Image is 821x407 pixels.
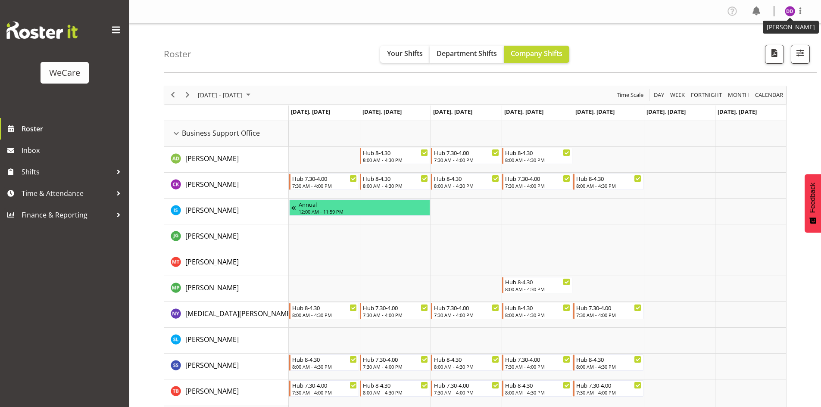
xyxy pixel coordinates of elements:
button: Timeline Day [652,90,666,100]
div: Tyla Boyd"s event - Hub 7.30-4.00 Begin From Wednesday, September 3, 2025 at 7:30:00 AM GMT+12:00... [431,380,501,397]
div: Nikita Yates"s event - Hub 8-4.30 Begin From Monday, September 1, 2025 at 8:00:00 AM GMT+12:00 En... [289,303,359,319]
div: Hub 8-4.30 [505,303,570,312]
div: Nikita Yates"s event - Hub 7.30-4.00 Begin From Wednesday, September 3, 2025 at 7:30:00 AM GMT+12... [431,303,501,319]
span: [PERSON_NAME] [185,205,239,215]
a: [PERSON_NAME] [185,334,239,345]
div: Isabel Simcox"s event - Annual Begin From Friday, August 22, 2025 at 12:00:00 AM GMT+12:00 Ends A... [289,199,431,216]
div: Hub 7.30-4.00 [363,355,428,364]
td: Business Support Office resource [164,121,289,147]
a: [PERSON_NAME] [185,179,239,190]
a: [PERSON_NAME] [185,153,239,164]
div: 8:00 AM - 4:30 PM [576,363,641,370]
img: demi-dumitrean10946.jpg [785,6,795,16]
div: Hub 7.30-4.00 [292,174,357,183]
button: Company Shifts [504,46,569,63]
div: Aleea Devenport"s event - Hub 7.30-4.00 Begin From Wednesday, September 3, 2025 at 7:30:00 AM GMT... [431,148,501,164]
span: Business Support Office [182,128,260,138]
div: Chloe Kim"s event - Hub 7.30-4.00 Begin From Monday, September 1, 2025 at 7:30:00 AM GMT+12:00 En... [289,174,359,190]
td: Nikita Yates resource [164,302,289,328]
div: 8:00 AM - 4:30 PM [363,182,428,189]
span: [DATE], [DATE] [718,108,757,115]
span: Week [669,90,686,100]
span: Shifts [22,165,112,178]
td: Savita Savita resource [164,354,289,379]
td: Michelle Thomas resource [164,250,289,276]
span: [DATE], [DATE] [646,108,686,115]
div: Millie Pumphrey"s event - Hub 8-4.30 Begin From Thursday, September 4, 2025 at 8:00:00 AM GMT+12:... [502,277,572,293]
button: Your Shifts [380,46,430,63]
div: 8:00 AM - 4:30 PM [292,311,357,318]
div: 8:00 AM - 4:30 PM [434,182,499,189]
div: 8:00 AM - 4:30 PM [505,311,570,318]
span: [PERSON_NAME] [185,180,239,189]
button: Month [754,90,785,100]
div: 7:30 AM - 4:00 PM [505,182,570,189]
a: [PERSON_NAME] [185,283,239,293]
div: Savita Savita"s event - Hub 8-4.30 Begin From Wednesday, September 3, 2025 at 8:00:00 AM GMT+12:0... [431,354,501,371]
span: Time & Attendance [22,187,112,200]
button: Download a PDF of the roster according to the set date range. [765,45,784,64]
div: 8:00 AM - 4:30 PM [292,363,357,370]
div: Chloe Kim"s event - Hub 8-4.30 Begin From Friday, September 5, 2025 at 8:00:00 AM GMT+12:00 Ends ... [573,174,643,190]
a: [PERSON_NAME] [185,360,239,370]
div: Aleea Devenport"s event - Hub 8-4.30 Begin From Tuesday, September 2, 2025 at 8:00:00 AM GMT+12:0... [360,148,430,164]
span: Company Shifts [511,49,562,58]
a: [PERSON_NAME] [185,231,239,241]
div: Hub 7.30-4.00 [434,381,499,389]
span: Day [653,90,665,100]
div: 7:30 AM - 4:00 PM [292,182,357,189]
div: previous period [165,86,180,104]
button: Department Shifts [430,46,504,63]
div: Savita Savita"s event - Hub 7.30-4.00 Begin From Thursday, September 4, 2025 at 7:30:00 AM GMT+12... [502,354,572,371]
img: Rosterit website logo [6,22,78,39]
div: Savita Savita"s event - Hub 8-4.30 Begin From Friday, September 5, 2025 at 8:00:00 AM GMT+12:00 E... [573,354,643,371]
div: Hub 8-4.30 [576,174,641,183]
div: 7:30 AM - 4:00 PM [363,311,428,318]
h4: Roster [164,49,191,59]
span: [PERSON_NAME] [185,154,239,163]
div: Nikita Yates"s event - Hub 8-4.30 Begin From Thursday, September 4, 2025 at 8:00:00 AM GMT+12:00 ... [502,303,572,319]
div: Tyla Boyd"s event - Hub 7.30-4.00 Begin From Monday, September 1, 2025 at 7:30:00 AM GMT+12:00 En... [289,380,359,397]
td: Tyla Boyd resource [164,379,289,405]
td: Janine Grundler resource [164,224,289,250]
div: 8:00 AM - 4:30 PM [505,286,570,292]
div: Hub 7.30-4.00 [434,148,499,157]
div: 7:30 AM - 4:00 PM [576,311,641,318]
span: [DATE] - [DATE] [197,90,243,100]
div: Chloe Kim"s event - Hub 7.30-4.00 Begin From Thursday, September 4, 2025 at 7:30:00 AM GMT+12:00 ... [502,174,572,190]
div: Tyla Boyd"s event - Hub 8-4.30 Begin From Tuesday, September 2, 2025 at 8:00:00 AM GMT+12:00 Ends... [360,380,430,397]
div: Hub 7.30-4.00 [505,355,570,364]
div: Hub 8-4.30 [505,148,570,157]
button: Next [182,90,194,100]
span: Your Shifts [387,49,423,58]
div: Hub 8-4.30 [505,277,570,286]
span: [PERSON_NAME] [185,360,239,370]
span: [DATE], [DATE] [362,108,402,115]
a: [PERSON_NAME] [185,257,239,267]
div: Tyla Boyd"s event - Hub 7.30-4.00 Begin From Friday, September 5, 2025 at 7:30:00 AM GMT+12:00 En... [573,380,643,397]
td: Chloe Kim resource [164,173,289,199]
button: Time Scale [615,90,645,100]
a: [MEDICAL_DATA][PERSON_NAME] [185,308,293,319]
div: Hub 7.30-4.00 [505,174,570,183]
div: Annual [299,200,428,208]
a: [PERSON_NAME] [185,205,239,215]
td: Aleea Devenport resource [164,147,289,173]
td: Millie Pumphrey resource [164,276,289,302]
span: Month [727,90,750,100]
a: [PERSON_NAME] [185,386,239,396]
div: Hub 8-4.30 [434,174,499,183]
div: 8:00 AM - 4:30 PM [505,156,570,163]
span: [PERSON_NAME] [185,386,239,396]
div: Hub 8-4.30 [576,355,641,364]
div: 7:30 AM - 4:00 PM [363,363,428,370]
div: Savita Savita"s event - Hub 8-4.30 Begin From Monday, September 1, 2025 at 8:00:00 AM GMT+12:00 E... [289,354,359,371]
span: [PERSON_NAME] [185,231,239,241]
td: Sarah Lamont resource [164,328,289,354]
div: 12:00 AM - 11:59 PM [299,208,428,215]
div: 8:00 AM - 4:30 PM [505,389,570,396]
div: 8:00 AM - 4:30 PM [363,156,428,163]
